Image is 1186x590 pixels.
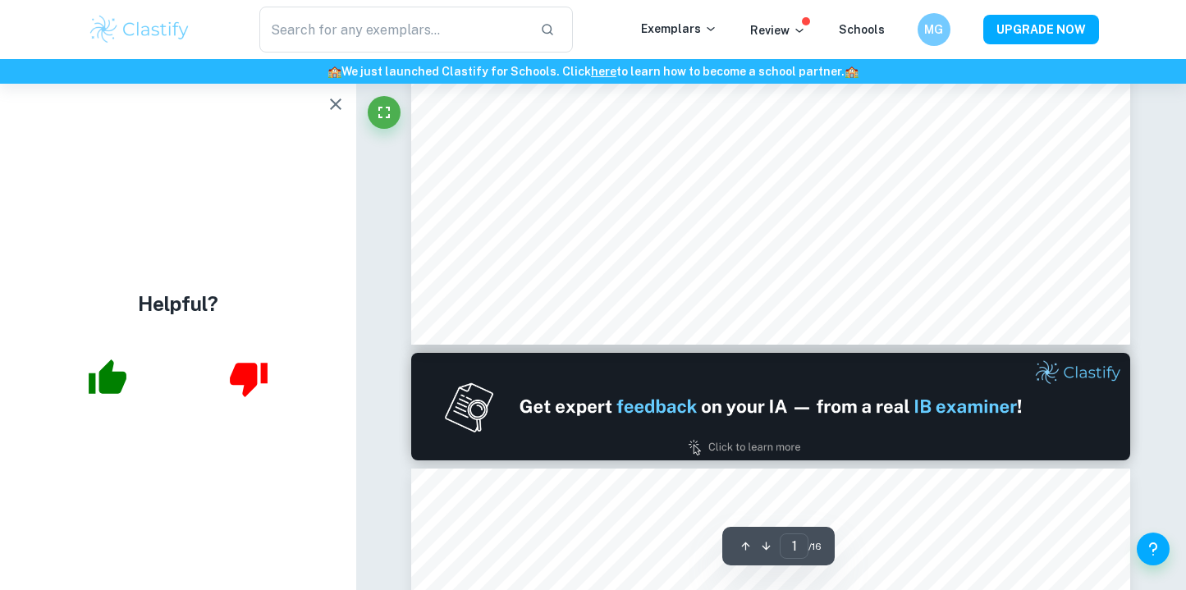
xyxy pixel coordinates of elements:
button: Fullscreen [368,96,401,129]
input: Search for any exemplars... [259,7,528,53]
span: / 16 [808,539,822,554]
button: Help and Feedback [1137,533,1170,565]
img: Clastify logo [88,13,192,46]
span: 🏫 [327,65,341,78]
span: 🏫 [845,65,859,78]
button: UPGRADE NOW [983,15,1099,44]
p: Exemplars [641,20,717,38]
h6: We just launched Clastify for Schools. Click to learn how to become a school partner. [3,62,1183,80]
button: MG [918,13,950,46]
p: Review [750,21,806,39]
a: Schools [839,23,885,36]
h6: MG [924,21,943,39]
h4: Helpful? [138,289,218,318]
img: Ad [411,353,1130,460]
a: here [591,65,616,78]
